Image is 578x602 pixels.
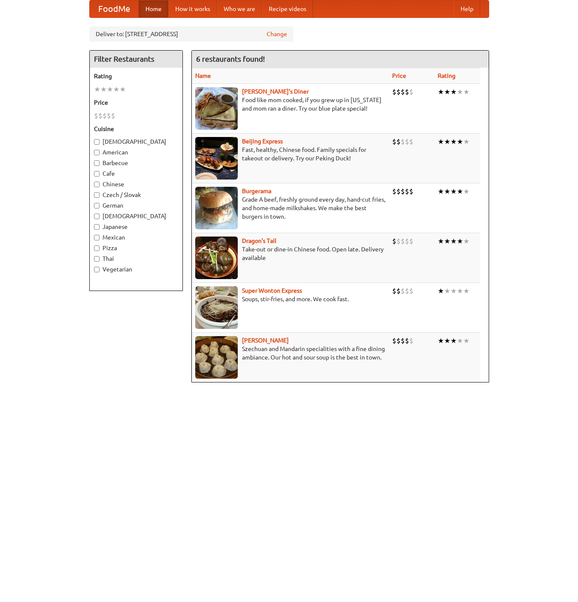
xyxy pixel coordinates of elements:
[120,85,126,94] li: ★
[392,286,396,296] li: $
[98,111,103,120] li: $
[450,137,457,146] li: ★
[450,336,457,345] li: ★
[401,286,405,296] li: $
[392,187,396,196] li: $
[396,286,401,296] li: $
[463,137,470,146] li: ★
[409,187,413,196] li: $
[396,87,401,97] li: $
[113,85,120,94] li: ★
[444,237,450,246] li: ★
[242,88,309,95] a: [PERSON_NAME]'s Diner
[195,237,238,279] img: dragon.jpg
[463,286,470,296] li: ★
[405,137,409,146] li: $
[94,111,98,120] li: $
[100,85,107,94] li: ★
[94,214,100,219] input: [DEMOGRAPHIC_DATA]
[94,256,100,262] input: Thai
[111,111,115,120] li: $
[457,237,463,246] li: ★
[444,286,450,296] li: ★
[168,0,217,17] a: How it works
[444,187,450,196] li: ★
[242,237,276,244] a: Dragon's Tail
[217,0,262,17] a: Who we are
[409,286,413,296] li: $
[401,87,405,97] li: $
[94,180,178,188] label: Chinese
[94,85,100,94] li: ★
[242,138,283,145] b: Beijing Express
[103,111,107,120] li: $
[396,137,401,146] li: $
[392,72,406,79] a: Price
[94,254,178,263] label: Thai
[444,336,450,345] li: ★
[409,87,413,97] li: $
[94,244,178,252] label: Pizza
[267,30,287,38] a: Change
[94,192,100,198] input: Czech / Slovak
[90,51,182,68] h4: Filter Restaurants
[94,233,178,242] label: Mexican
[457,336,463,345] li: ★
[457,87,463,97] li: ★
[94,223,178,231] label: Japanese
[94,125,178,133] h5: Cuisine
[401,336,405,345] li: $
[94,150,100,155] input: American
[90,0,139,17] a: FoodMe
[392,336,396,345] li: $
[405,237,409,246] li: $
[195,72,211,79] a: Name
[195,345,385,362] p: Szechuan and Mandarin specialities with a fine dining ambiance. Our hot and sour soup is the best...
[454,0,480,17] a: Help
[438,87,444,97] li: ★
[405,286,409,296] li: $
[392,137,396,146] li: $
[195,146,385,163] p: Fast, healthy, Chinese food. Family specials for takeout or delivery. Try our Peking Duck!
[444,87,450,97] li: ★
[94,191,178,199] label: Czech / Slovak
[409,237,413,246] li: $
[438,237,444,246] li: ★
[463,187,470,196] li: ★
[242,188,271,194] a: Burgerama
[139,0,168,17] a: Home
[450,237,457,246] li: ★
[107,85,113,94] li: ★
[195,295,385,303] p: Soups, stir-fries, and more. We cook fast.
[94,160,100,166] input: Barbecue
[457,286,463,296] li: ★
[401,187,405,196] li: $
[457,187,463,196] li: ★
[94,171,100,177] input: Cafe
[401,137,405,146] li: $
[107,111,111,120] li: $
[438,286,444,296] li: ★
[242,337,289,344] a: [PERSON_NAME]
[94,224,100,230] input: Japanese
[94,169,178,178] label: Cafe
[396,237,401,246] li: $
[94,139,100,145] input: [DEMOGRAPHIC_DATA]
[195,286,238,329] img: superwonton.jpg
[463,237,470,246] li: ★
[94,245,100,251] input: Pizza
[94,203,100,208] input: German
[242,287,302,294] a: Super Wonton Express
[438,72,456,79] a: Rating
[94,212,178,220] label: [DEMOGRAPHIC_DATA]
[450,286,457,296] li: ★
[195,195,385,221] p: Grade A beef, freshly ground every day, hand-cut fries, and home-made milkshakes. We make the bes...
[94,98,178,107] h5: Price
[450,187,457,196] li: ★
[438,336,444,345] li: ★
[89,26,293,42] div: Deliver to: [STREET_ADDRESS]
